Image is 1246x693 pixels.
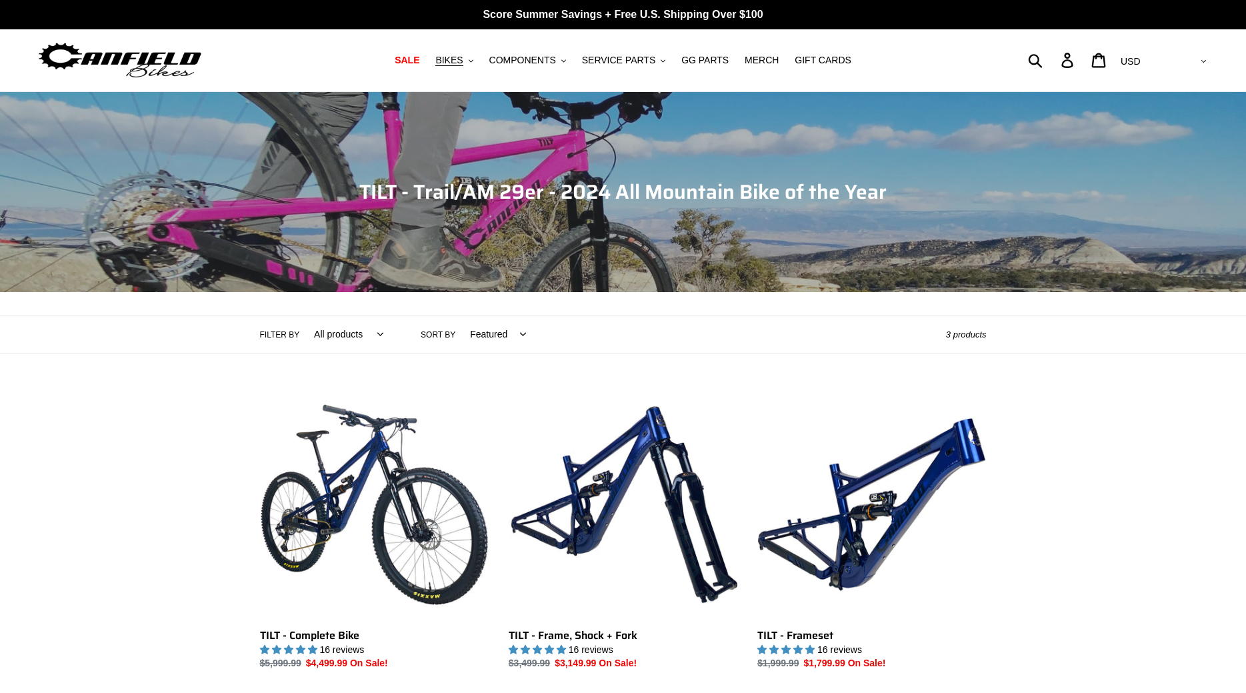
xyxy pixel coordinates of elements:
span: GIFT CARDS [795,55,851,66]
button: BIKES [429,51,479,69]
span: 3 products [946,329,987,339]
button: COMPONENTS [483,51,573,69]
span: GG PARTS [681,55,729,66]
span: BIKES [435,55,463,66]
span: MERCH [745,55,779,66]
span: COMPONENTS [489,55,556,66]
input: Search [1035,45,1069,75]
img: Canfield Bikes [37,39,203,81]
label: Sort by [421,329,455,341]
a: SALE [388,51,426,69]
a: MERCH [738,51,785,69]
span: SERVICE PARTS [582,55,655,66]
span: SALE [395,55,419,66]
a: GG PARTS [675,51,735,69]
span: TILT - Trail/AM 29er - 2024 All Mountain Bike of the Year [359,176,887,207]
a: GIFT CARDS [788,51,858,69]
label: Filter by [260,329,300,341]
button: SERVICE PARTS [575,51,672,69]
